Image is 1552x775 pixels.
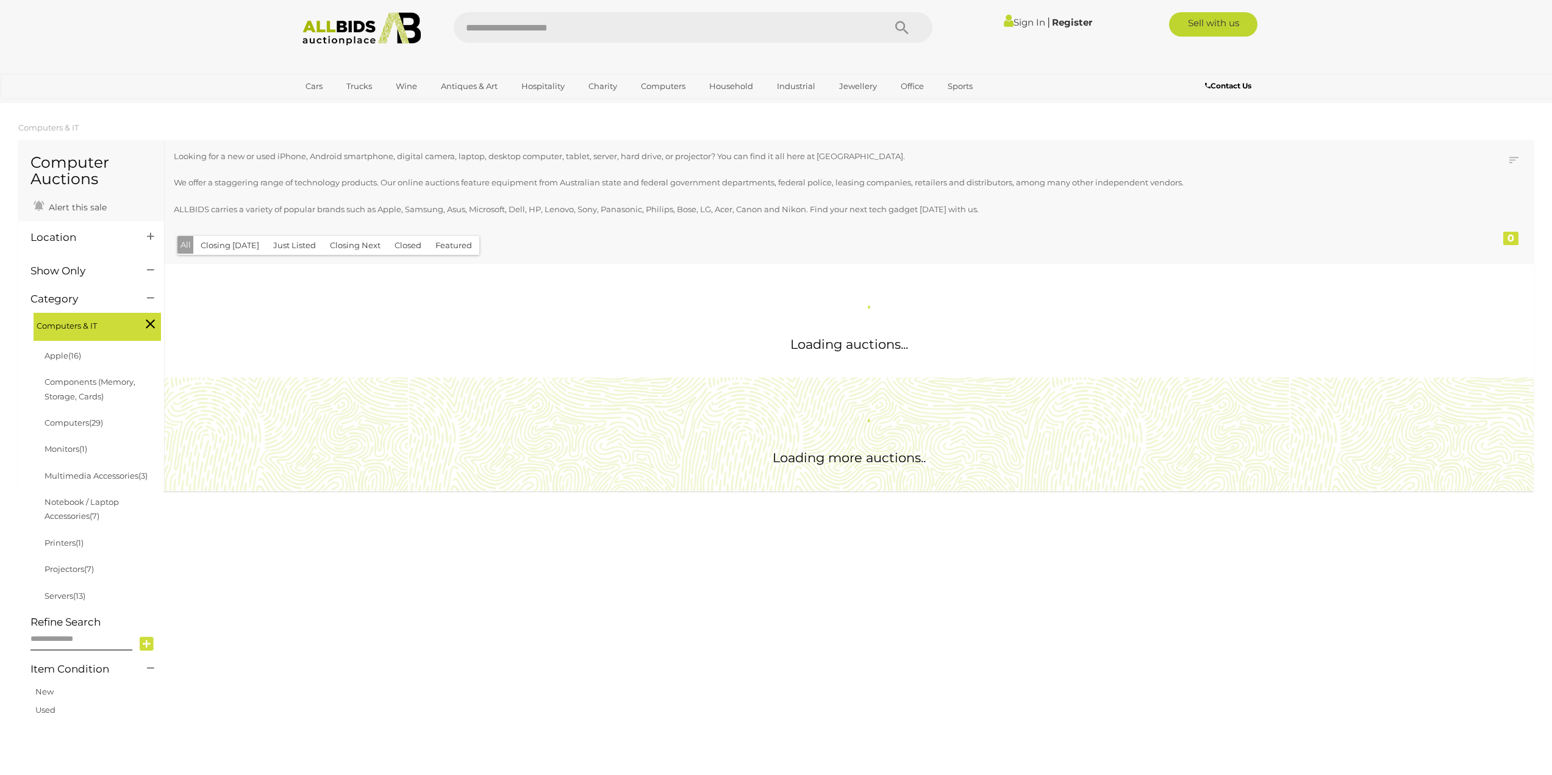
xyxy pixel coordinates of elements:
[174,202,1403,216] p: ALLBIDS carries a variety of popular brands such as Apple, Samsung, Asus, Microsoft, Dell, HP, Le...
[35,705,55,715] a: Used
[45,471,148,480] a: Multimedia Accessories(3)
[581,76,625,96] a: Charity
[90,511,99,521] span: (7)
[73,591,85,601] span: (13)
[45,351,81,360] a: Apple(16)
[45,564,94,574] a: Projectors(7)
[633,76,693,96] a: Computers
[701,76,761,96] a: Household
[940,76,981,96] a: Sports
[1503,232,1518,245] div: 0
[1169,12,1257,37] a: Sell with us
[174,149,1403,163] p: Looking for a new or used iPhone, Android smartphone, digital camera, laptop, desktop computer, t...
[30,232,129,243] h4: Location
[831,76,885,96] a: Jewellery
[893,76,932,96] a: Office
[79,444,87,454] span: (1)
[773,450,926,465] span: Loading more auctions..
[1047,15,1050,29] span: |
[45,444,87,454] a: Monitors(1)
[428,236,479,255] button: Featured
[45,377,135,401] a: Components (Memory, Storage, Cards)
[46,202,107,213] span: Alert this sale
[45,591,85,601] a: Servers(13)
[45,538,84,548] a: Printers(1)
[1205,81,1251,90] b: Contact Us
[298,76,331,96] a: Cars
[193,236,266,255] button: Closing [DATE]
[30,154,152,188] h1: Computer Auctions
[45,497,119,521] a: Notebook / Laptop Accessories(7)
[769,76,823,96] a: Industrial
[89,418,103,427] span: (29)
[35,687,54,696] a: New
[871,12,932,43] button: Search
[296,12,428,46] img: Allbids.com.au
[1052,16,1092,28] a: Register
[323,236,388,255] button: Closing Next
[30,616,161,628] h4: Refine Search
[174,176,1403,190] p: We offer a staggering range of technology products. Our online auctions feature equipment from Au...
[84,564,94,574] span: (7)
[30,663,129,675] h4: Item Condition
[30,197,110,215] a: Alert this sale
[76,538,84,548] span: (1)
[387,236,429,255] button: Closed
[37,316,128,333] span: Computers & IT
[388,76,425,96] a: Wine
[433,76,506,96] a: Antiques & Art
[30,265,129,277] h4: Show Only
[266,236,323,255] button: Just Listed
[1004,16,1045,28] a: Sign In
[338,76,380,96] a: Trucks
[298,96,400,116] a: [GEOGRAPHIC_DATA]
[177,236,194,254] button: All
[1205,79,1254,93] a: Contact Us
[790,337,908,352] span: Loading auctions...
[18,123,79,132] a: Computers & IT
[30,293,129,305] h4: Category
[513,76,573,96] a: Hospitality
[68,351,81,360] span: (16)
[45,418,103,427] a: Computers(29)
[138,471,148,480] span: (3)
